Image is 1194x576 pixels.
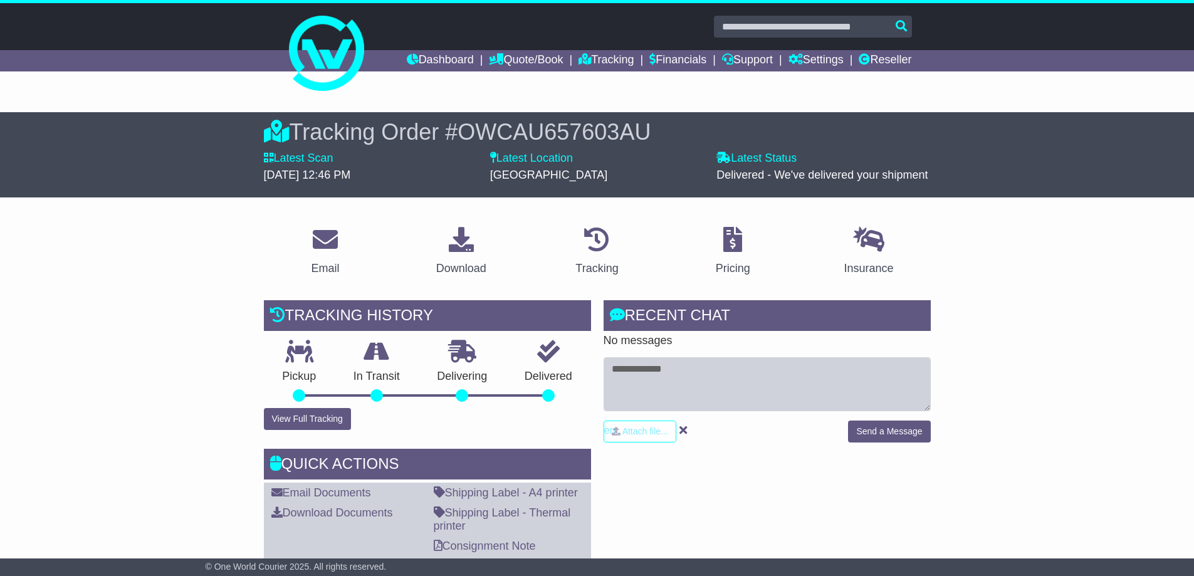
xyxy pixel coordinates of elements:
button: View Full Tracking [264,408,351,430]
a: Consignment Note [434,540,536,552]
div: Tracking [575,260,618,277]
a: Quote/Book [489,50,563,71]
p: Delivering [419,370,506,384]
span: Delivered - We've delivered your shipment [716,169,928,181]
a: Insurance [836,223,902,281]
p: Pickup [264,370,335,384]
a: Email Documents [271,486,371,499]
a: Shipping Label - A4 printer [434,486,578,499]
span: © One World Courier 2025. All rights reserved. [206,562,387,572]
p: No messages [604,334,931,348]
a: Pricing [708,223,758,281]
a: Dashboard [407,50,474,71]
button: Send a Message [848,421,930,442]
span: OWCAU657603AU [458,119,651,145]
div: Download [436,260,486,277]
div: Quick Actions [264,449,591,483]
a: Settings [788,50,844,71]
p: In Transit [335,370,419,384]
div: RECENT CHAT [604,300,931,334]
a: Reseller [859,50,911,71]
a: Shipping Label - Thermal printer [434,506,571,533]
a: Email [303,223,347,281]
label: Latest Scan [264,152,333,165]
p: Delivered [506,370,591,384]
div: Pricing [716,260,750,277]
a: Financials [649,50,706,71]
div: Tracking history [264,300,591,334]
span: [GEOGRAPHIC_DATA] [490,169,607,181]
label: Latest Location [490,152,573,165]
label: Latest Status [716,152,797,165]
div: Tracking Order # [264,118,931,145]
a: Download Documents [271,506,393,519]
span: [DATE] 12:46 PM [264,169,351,181]
a: Support [722,50,773,71]
a: Download [428,223,495,281]
div: Email [311,260,339,277]
div: Insurance [844,260,894,277]
a: Tracking [579,50,634,71]
a: Tracking [567,223,626,281]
